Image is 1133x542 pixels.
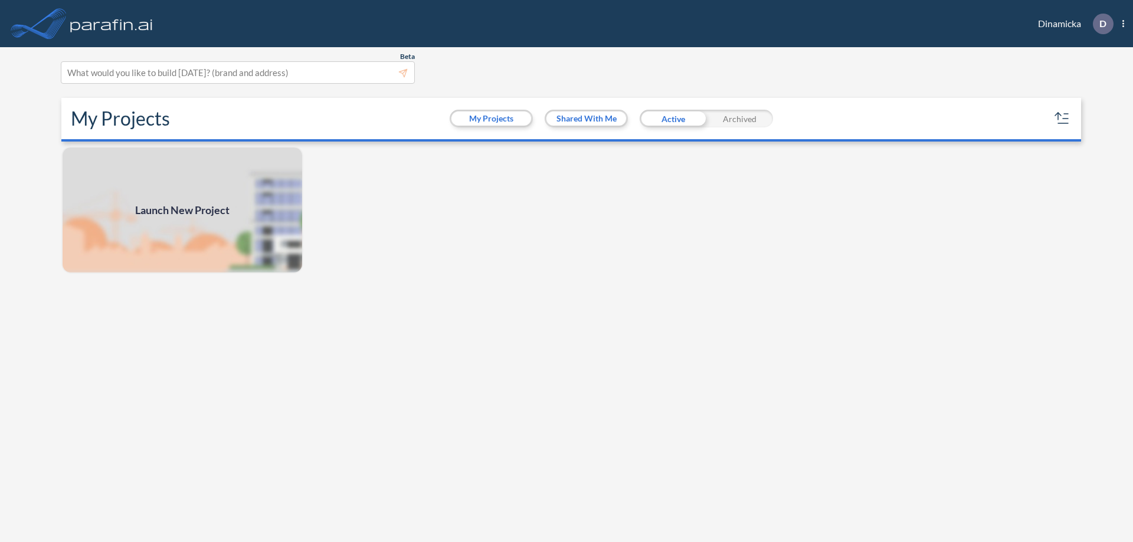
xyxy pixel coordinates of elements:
[1053,109,1072,128] button: sort
[68,12,155,35] img: logo
[61,146,303,274] a: Launch New Project
[135,202,230,218] span: Launch New Project
[400,52,415,61] span: Beta
[1020,14,1124,34] div: Dinamicka
[71,107,170,130] h2: My Projects
[640,110,706,127] div: Active
[706,110,773,127] div: Archived
[546,111,626,126] button: Shared With Me
[1099,18,1106,29] p: D
[451,111,531,126] button: My Projects
[61,146,303,274] img: add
